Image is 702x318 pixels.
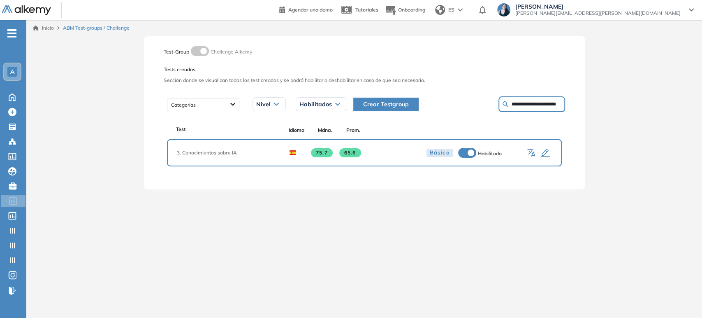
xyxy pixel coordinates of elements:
img: ESP [290,150,296,155]
span: Habilitado [478,150,502,157]
div: Básico [426,149,453,157]
span: ES [448,6,454,14]
span: Idioma [283,126,311,134]
span: [PERSON_NAME] [515,3,681,10]
img: arrow [458,8,463,12]
span: Test [176,126,186,133]
span: Tutoriales [355,7,378,13]
img: Logo [2,5,51,16]
img: world [435,5,445,15]
span: 75.7 [311,148,333,157]
button: Onboarding [385,1,425,19]
a: Inicio [33,24,54,32]
span: [PERSON_NAME][EMAIL_ADDRESS][PERSON_NAME][DOMAIN_NAME] [515,10,681,16]
span: Tests creados [164,66,565,73]
i: - [7,33,16,34]
div: Widget de chat [554,222,702,318]
span: Sección donde se visualizan todos los test creados y se podrá habilitar o deshabilitar en caso de... [164,77,565,84]
span: Nivel [256,101,271,108]
span: 3. Conocimientos sobre IA [177,149,278,157]
span: Prom. [339,126,367,134]
span: Onboarding [398,7,425,13]
span: 65.6 [339,148,361,157]
span: Mdna. [310,126,339,134]
button: Crear Testgroup [353,98,419,111]
span: Habilitados [299,101,332,108]
a: Agendar una demo [279,4,333,14]
span: A [10,68,14,75]
iframe: Chat Widget [554,222,702,318]
span: Test-Group [164,49,189,55]
span: Crear Testgroup [363,100,409,109]
div: . [167,170,562,180]
span: ABM Test-groups / Challenge [63,24,130,32]
span: Challenge Alkemy [211,49,252,55]
span: Agendar una demo [288,7,333,13]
